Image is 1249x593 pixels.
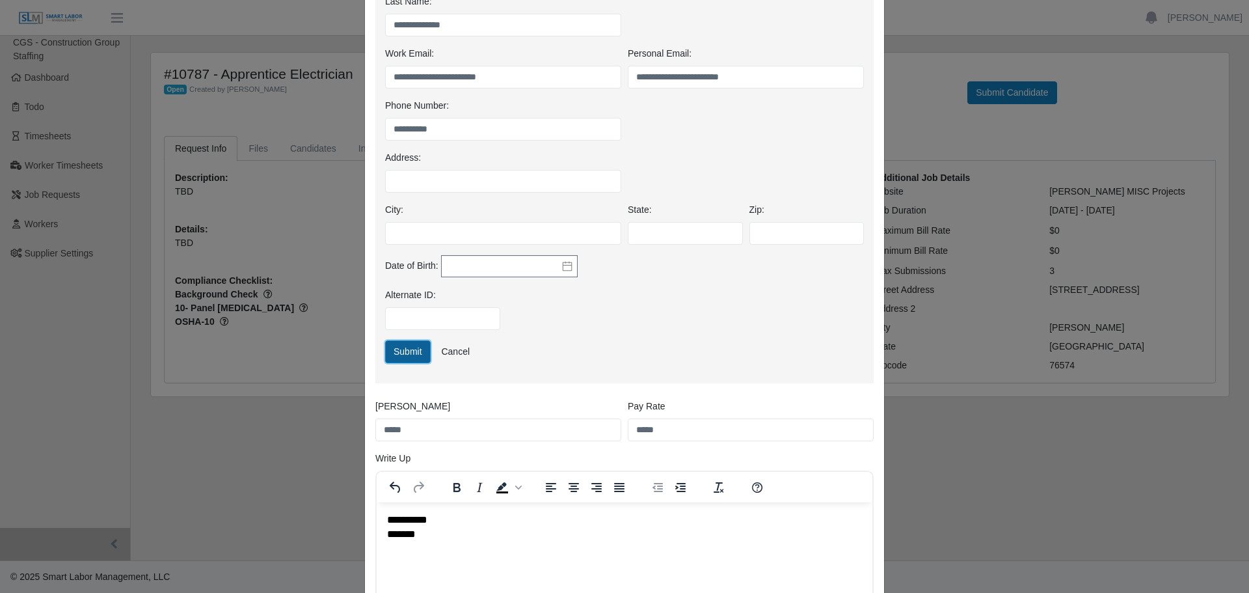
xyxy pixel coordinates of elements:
label: Date of Birth: [385,259,438,273]
button: Undo [384,478,407,497]
div: Background color Black [491,478,524,497]
label: [PERSON_NAME] [375,400,450,413]
label: City: [385,203,403,217]
button: Align right [585,478,608,497]
button: Justify [608,478,630,497]
button: Submit [385,340,431,363]
button: Italic [468,478,490,497]
label: Phone Number: [385,99,449,113]
button: Increase indent [669,478,692,497]
label: Personal Email: [628,47,692,61]
label: Work Email: [385,47,434,61]
label: Address: [385,151,421,165]
button: Decrease indent [647,478,669,497]
button: Align left [540,478,562,497]
label: Alternate ID: [385,288,436,302]
label: Zip: [749,203,764,217]
button: Align center [563,478,585,497]
label: State: [628,203,652,217]
button: Help [746,478,768,497]
button: Redo [407,478,429,497]
label: Pay Rate [628,400,665,413]
button: Clear formatting [708,478,730,497]
button: Bold [446,478,468,497]
label: Write Up [375,452,410,465]
a: Cancel [433,340,478,363]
